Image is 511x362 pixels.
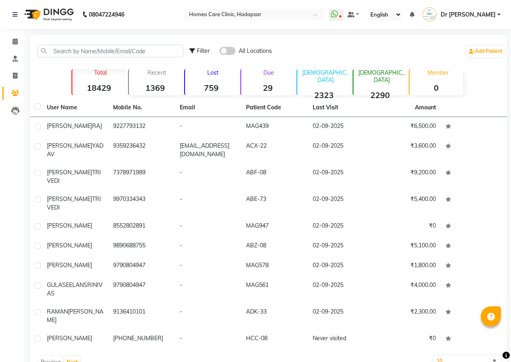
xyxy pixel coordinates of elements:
p: Due [243,69,294,76]
span: [PERSON_NAME] [47,242,92,249]
th: Patient Code [241,98,307,117]
td: ABE-73 [241,190,307,217]
strong: 18429 [72,83,125,93]
td: - [175,303,241,329]
td: 02-09-2025 [308,190,374,217]
span: Dr [PERSON_NAME] [441,10,496,19]
td: ADK-33 [241,303,307,329]
td: ₹5,100.00 [374,236,440,256]
td: 9970334343 [108,190,175,217]
td: - [175,329,241,349]
th: Last Visit [308,98,374,117]
td: 02-09-2025 [308,117,374,137]
td: ₹2,300.00 [374,303,440,329]
td: ACX-22 [241,137,307,163]
strong: 2290 [353,90,406,100]
span: [PERSON_NAME] [47,262,92,269]
td: ₹5,400.00 [374,190,440,217]
td: 02-09-2025 [308,217,374,236]
td: ₹3,600.00 [374,137,440,163]
span: Filter [197,47,210,54]
span: [PERSON_NAME] [47,122,92,130]
td: ₹4,000.00 [374,276,440,303]
span: [PERSON_NAME] [47,222,92,229]
p: Lost [188,69,238,76]
td: - [175,163,241,190]
td: 9227793132 [108,117,175,137]
td: 02-09-2025 [308,303,374,329]
img: logo [21,3,76,26]
td: 9790804947 [108,276,175,303]
td: - [175,276,241,303]
td: - [175,256,241,276]
span: [PERSON_NAME] [47,142,92,149]
p: Member [413,69,463,76]
td: 02-09-2025 [308,276,374,303]
td: 9790804947 [108,256,175,276]
td: MAG439 [241,117,307,137]
b: 08047224946 [89,3,124,26]
td: - [175,190,241,217]
th: Amount [410,98,441,117]
span: All Locations [239,47,272,55]
th: User Name [42,98,108,117]
td: ₹0 [374,217,440,236]
td: 8552802891 [108,217,175,236]
strong: 759 [185,83,238,93]
td: - [175,117,241,137]
p: [DEMOGRAPHIC_DATA] [357,69,406,84]
span: [PERSON_NAME] [47,308,103,324]
img: Dr Pooja Doshi [423,7,437,21]
strong: 2323 [297,90,350,100]
td: MAG947 [241,217,307,236]
td: ₹9,200.00 [374,163,440,190]
td: 7378971989 [108,163,175,190]
td: ₹0 [374,329,440,349]
p: [DEMOGRAPHIC_DATA] [301,69,350,84]
td: ABF-08 [241,163,307,190]
input: Search by Name/Mobile/Email/Code [38,45,183,57]
span: RAMAN [47,308,68,315]
td: MAG578 [241,256,307,276]
td: 9136410101 [108,303,175,329]
span: [PERSON_NAME] [47,169,92,176]
td: - [175,217,241,236]
th: Email [175,98,241,117]
td: [PHONE_NUMBER] [108,329,175,349]
td: 02-09-2025 [308,256,374,276]
td: ₹1,800.00 [374,256,440,276]
span: [PERSON_NAME] [47,335,92,342]
td: 02-09-2025 [308,137,374,163]
td: HCC-08 [241,329,307,349]
strong: 0 [410,83,463,93]
strong: 29 [241,83,294,93]
span: [PERSON_NAME] [47,195,92,203]
span: GULASEELAN [47,281,84,289]
span: RAJ [92,122,102,130]
td: MAG561 [241,276,307,303]
td: 02-09-2025 [308,163,374,190]
td: Never visited [308,329,374,349]
strong: 1369 [129,83,182,93]
td: - [175,236,241,256]
th: Mobile No. [108,98,175,117]
p: Recent [132,69,182,76]
td: ABZ-08 [241,236,307,256]
td: 9359236432 [108,137,175,163]
a: Add Patient [467,46,505,57]
td: 9890688755 [108,236,175,256]
p: Total [76,69,125,76]
td: [EMAIL_ADDRESS][DOMAIN_NAME] [175,137,241,163]
td: 02-09-2025 [308,236,374,256]
td: ₹6,500.00 [374,117,440,137]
